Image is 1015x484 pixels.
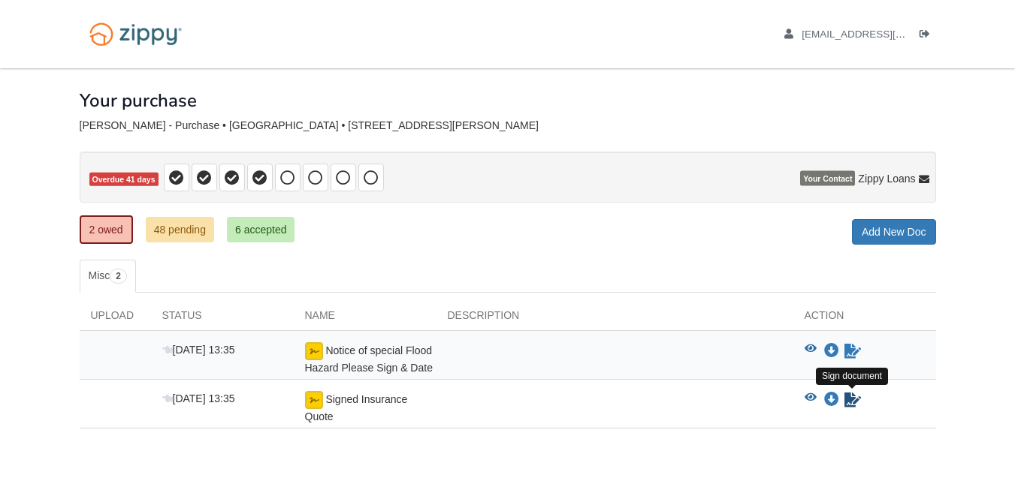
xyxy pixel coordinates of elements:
[305,342,323,360] img: Ready for you to esign
[89,173,159,187] span: Overdue 41 days
[437,308,793,330] div: Description
[305,391,323,409] img: Ready for you to esign
[110,269,127,284] span: 2
[294,308,437,330] div: Name
[146,217,214,242] a: 48 pending
[305,393,408,422] span: Signed Insurance Quote
[805,344,817,359] button: View Notice of special Flood Hazard Please Sign & Date
[162,392,235,404] span: [DATE] 13:35
[80,119,936,132] div: [PERSON_NAME] - Purchase • [GEOGRAPHIC_DATA] • [STREET_ADDRESS][PERSON_NAME]
[852,219,936,245] a: Add New Doc
[802,29,974,40] span: steveakajj@gmail.com
[920,29,936,44] a: Log out
[151,308,294,330] div: Status
[784,29,974,44] a: edit profile
[80,215,133,244] a: 2 owed
[793,308,936,330] div: Action
[816,368,888,385] div: Sign document
[305,344,433,374] span: Notice of special Flood Hazard Please Sign & Date
[858,171,915,186] span: Zippy Loans
[80,260,136,293] a: Misc
[805,392,817,407] button: View Signed Insurance Quote
[227,217,295,242] a: 6 accepted
[843,391,862,409] a: Sign Form
[162,344,235,356] span: [DATE] 13:35
[824,345,839,357] a: Download Notice of special Flood Hazard Please Sign & Date
[80,308,151,330] div: Upload
[843,342,862,360] a: Sign Form
[80,91,197,110] h1: Your purchase
[80,15,192,53] img: Logo
[824,394,839,406] a: Download Signed Insurance Quote
[800,171,855,186] span: Your Contact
